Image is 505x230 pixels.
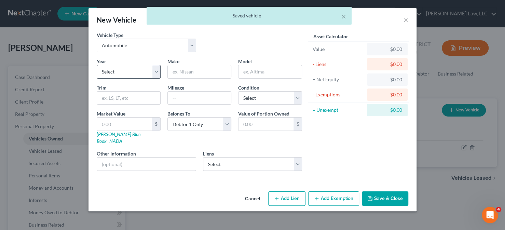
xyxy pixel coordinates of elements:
label: Vehicle Type [97,31,123,39]
label: Model [238,58,252,65]
input: -- [168,92,231,105]
input: (optional) [97,158,196,171]
label: Liens [203,150,214,157]
div: $0.00 [372,91,402,98]
a: [PERSON_NAME] Blue Book [97,131,140,144]
input: 0.00 [238,118,294,131]
button: Add Exemption [308,191,359,206]
label: Asset Calculator [313,33,348,40]
button: Save & Close [362,191,408,206]
span: 4 [496,207,501,212]
span: Make [167,58,179,64]
input: ex. Altima [238,65,302,78]
div: - Exemptions [312,91,364,98]
input: ex. LS, LT, etc [97,92,160,105]
label: Trim [97,84,107,91]
button: × [341,12,346,21]
a: NADA [109,138,122,144]
div: - Liens [312,61,364,68]
div: $0.00 [372,107,402,113]
div: = Unexempt [312,107,364,113]
div: Value [312,46,364,53]
div: $0.00 [372,61,402,68]
div: Saved vehicle [152,12,346,19]
div: $ [152,118,160,131]
label: Value of Portion Owned [238,110,289,117]
label: Market Value [97,110,125,117]
div: $ [294,118,302,131]
div: $0.00 [372,46,402,53]
button: Add Lien [268,191,305,206]
input: 0.00 [97,118,152,131]
div: $0.00 [372,76,402,83]
label: Mileage [167,84,184,91]
label: Year [97,58,106,65]
iframe: Intercom live chat [482,207,498,223]
label: Other Information [97,150,136,157]
input: ex. Nissan [168,65,231,78]
label: Condition [238,84,259,91]
span: Belongs To [167,111,190,117]
button: Cancel [240,192,265,206]
div: = Net Equity [312,76,364,83]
